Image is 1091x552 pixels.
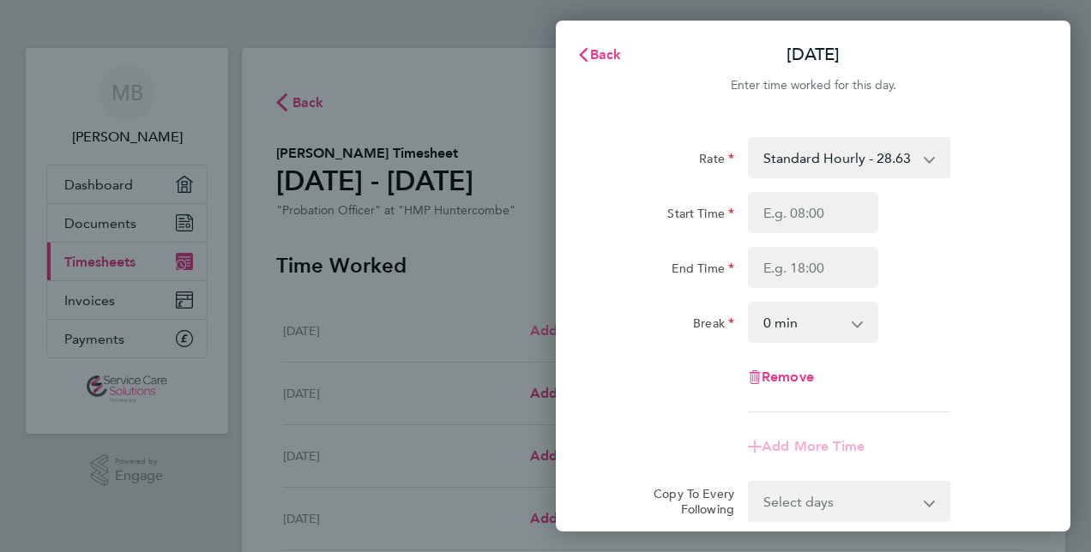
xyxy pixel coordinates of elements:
[693,315,734,336] label: Break
[787,43,840,67] p: [DATE]
[762,369,814,385] span: Remove
[559,38,639,72] button: Back
[748,370,814,384] button: Remove
[672,261,734,281] label: End Time
[556,75,1070,96] div: Enter time worked for this day.
[667,206,734,226] label: Start Time
[640,486,734,517] label: Copy To Every Following
[748,192,878,233] input: E.g. 08:00
[590,46,622,63] span: Back
[748,247,878,288] input: E.g. 18:00
[699,151,734,171] label: Rate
